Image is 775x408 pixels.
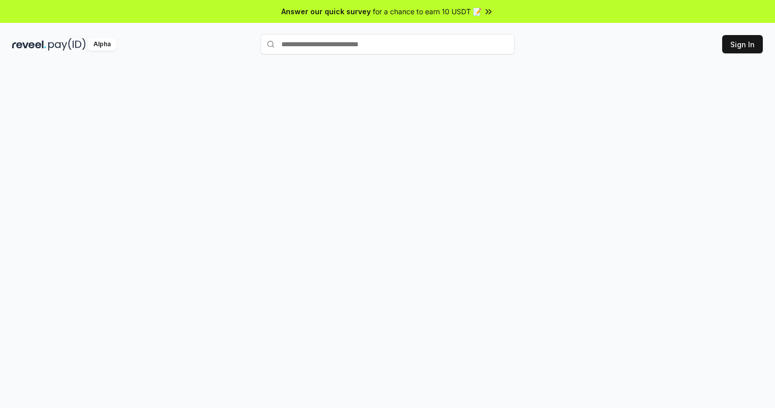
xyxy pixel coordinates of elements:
div: Alpha [88,38,116,51]
span: for a chance to earn 10 USDT 📝 [373,6,481,17]
img: reveel_dark [12,38,46,51]
button: Sign In [722,35,763,53]
span: Answer our quick survey [281,6,371,17]
img: pay_id [48,38,86,51]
